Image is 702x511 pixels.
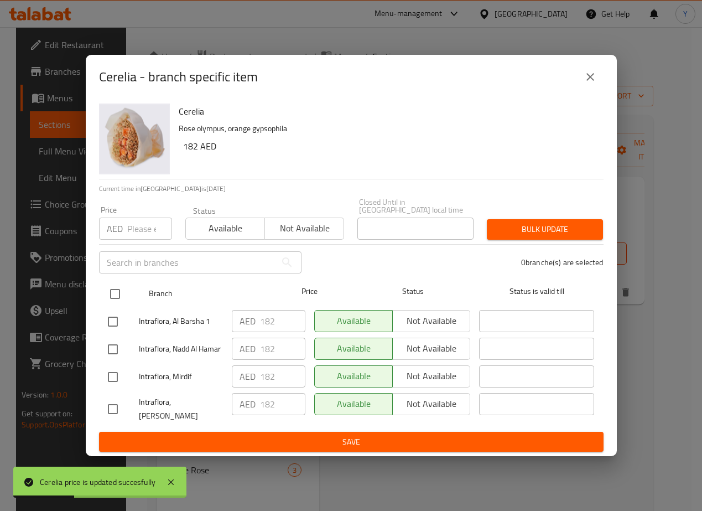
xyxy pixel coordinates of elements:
button: Not available [264,218,344,240]
input: Search in branches [99,251,276,273]
p: Current time in [GEOGRAPHIC_DATA] is [DATE] [99,184,604,194]
input: Please enter price [260,338,305,360]
span: Intraflora, [PERSON_NAME] [139,395,223,423]
p: AED [107,222,123,235]
span: Branch [149,287,264,301]
div: Cerelia price is updated succesfully [40,476,155,488]
img: Cerelia [99,104,170,174]
button: close [577,64,604,90]
span: Status [355,285,470,298]
input: Please enter price [127,218,172,240]
span: Intraflora, Mirdif [139,370,223,384]
span: Bulk update [496,223,594,236]
span: Save [108,435,595,449]
span: Status is valid till [479,285,594,298]
p: AED [240,342,256,355]
input: Please enter price [260,393,305,415]
button: Bulk update [487,219,603,240]
button: Save [99,432,604,452]
p: AED [240,314,256,328]
h6: 182 AED [183,138,595,154]
span: Not available [269,220,340,236]
p: AED [240,398,256,411]
p: AED [240,370,256,383]
p: 0 branche(s) are selected [521,257,604,268]
input: Please enter price [260,310,305,332]
span: Available [190,220,261,236]
span: Intraflora, Al Barsha 1 [139,314,223,328]
h6: Cerelia [179,104,595,119]
h2: Cerelia - branch specific item [99,68,258,86]
input: Please enter price [260,365,305,388]
span: Price [273,285,346,298]
p: Rose olympus, orange gypsophila [179,122,595,136]
button: Available [185,218,265,240]
span: Intraflora, Nadd Al Hamar [139,342,223,356]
